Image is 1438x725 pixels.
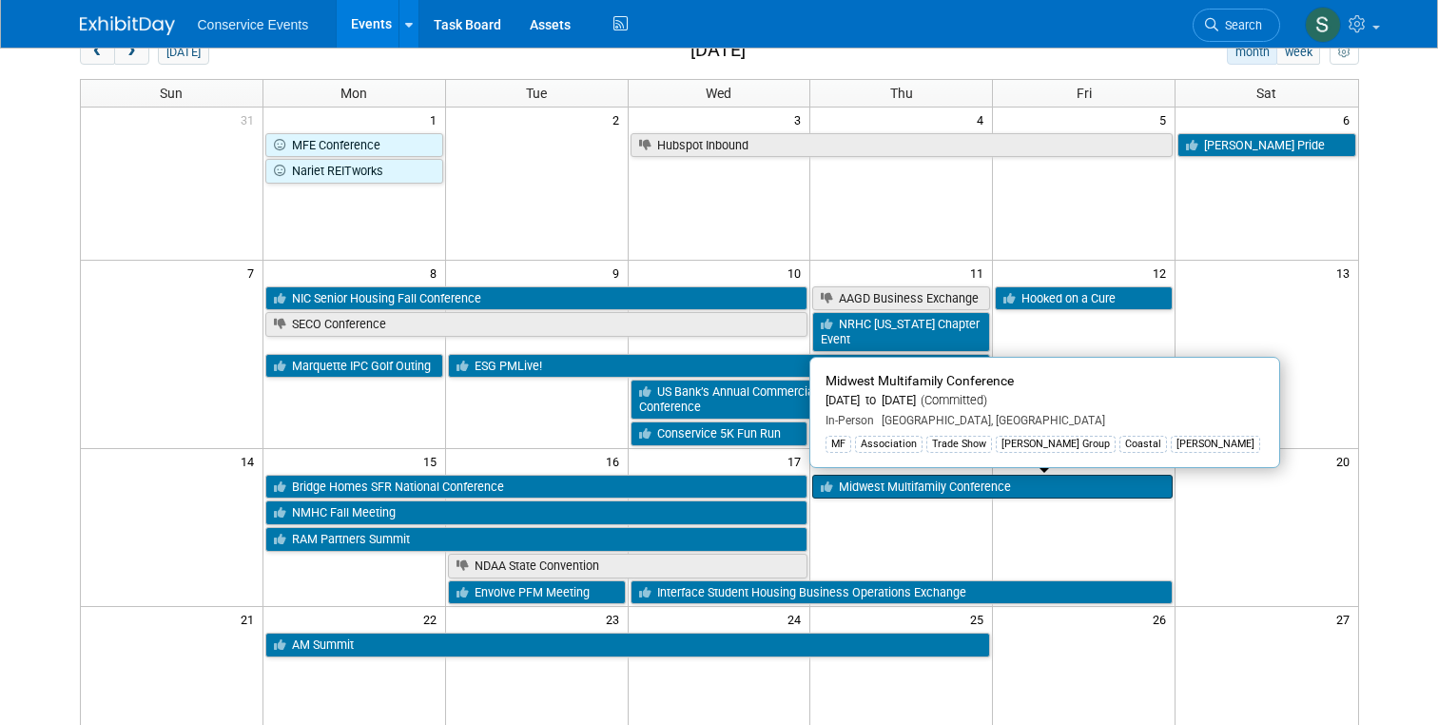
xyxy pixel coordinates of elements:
[604,607,628,631] span: 23
[265,159,443,184] a: Nariet REITworks
[631,421,808,446] a: Conservice 5K Fun Run
[706,86,731,101] span: Wed
[826,436,851,453] div: MF
[611,261,628,284] span: 9
[1338,47,1351,59] i: Personalize Calendar
[1077,86,1092,101] span: Fri
[245,261,262,284] span: 7
[631,380,991,419] a: US Bank’s Annual Commercial Real Estate Treasury Conference
[448,554,808,578] a: NDAA State Convention
[1151,261,1175,284] span: 12
[690,40,746,61] h2: [DATE]
[874,414,1105,427] span: [GEOGRAPHIC_DATA], [GEOGRAPHIC_DATA]
[526,86,547,101] span: Tue
[995,286,1173,311] a: Hooked on a Cure
[421,449,445,473] span: 15
[1341,108,1358,131] span: 6
[239,108,262,131] span: 31
[1334,607,1358,631] span: 27
[826,414,874,427] span: In-Person
[812,475,1173,500] a: Midwest Multifamily Conference
[1157,108,1175,131] span: 5
[239,449,262,473] span: 14
[80,16,175,35] img: ExhibitDay
[340,86,367,101] span: Mon
[421,607,445,631] span: 22
[1276,40,1320,65] button: week
[160,86,183,101] span: Sun
[604,449,628,473] span: 16
[890,86,913,101] span: Thu
[968,261,992,284] span: 11
[968,607,992,631] span: 25
[1256,86,1276,101] span: Sat
[812,286,990,311] a: AAGD Business Exchange
[1334,261,1358,284] span: 13
[428,108,445,131] span: 1
[631,580,1174,605] a: Interface Student Housing Business Operations Exchange
[1119,436,1167,453] div: Coastal
[1218,18,1262,32] span: Search
[448,354,991,379] a: ESG PMLive!
[826,393,1264,409] div: [DATE] to [DATE]
[1227,40,1277,65] button: month
[926,436,992,453] div: Trade Show
[265,286,808,311] a: NIC Senior Housing Fall Conference
[265,354,443,379] a: Marquette IPC Golf Outing
[1305,7,1341,43] img: Savannah Doctor
[265,312,808,337] a: SECO Conference
[792,108,809,131] span: 3
[812,312,990,351] a: NRHC [US_STATE] Chapter Event
[631,133,1174,158] a: Hubspot Inbound
[198,17,309,32] span: Conservice Events
[239,607,262,631] span: 21
[855,436,923,453] div: Association
[1171,436,1260,453] div: [PERSON_NAME]
[428,261,445,284] span: 8
[975,108,992,131] span: 4
[265,500,808,525] a: NMHC Fall Meeting
[996,436,1116,453] div: [PERSON_NAME] Group
[786,449,809,473] span: 17
[265,133,443,158] a: MFE Conference
[1334,449,1358,473] span: 20
[826,373,1014,388] span: Midwest Multifamily Conference
[265,475,808,500] a: Bridge Homes SFR National Conference
[1177,133,1355,158] a: [PERSON_NAME] Pride
[786,607,809,631] span: 24
[265,527,808,552] a: RAM Partners Summit
[1151,607,1175,631] span: 26
[916,393,987,407] span: (Committed)
[158,40,208,65] button: [DATE]
[1330,40,1358,65] button: myCustomButton
[1193,9,1280,42] a: Search
[448,580,626,605] a: Envolve PFM Meeting
[611,108,628,131] span: 2
[114,40,149,65] button: next
[80,40,115,65] button: prev
[265,633,990,657] a: AM Summit
[786,261,809,284] span: 10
